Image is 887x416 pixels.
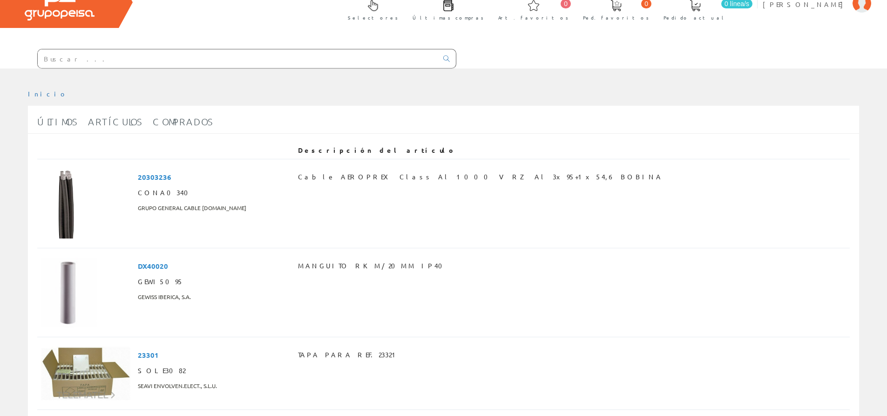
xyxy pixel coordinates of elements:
img: Foto artículo MANGUITO RKM/20MM IP40 (120.39473684211x150) [41,258,97,327]
span: Pedido actual [664,13,727,22]
span: Art. favoritos [498,13,569,22]
span: Selectores [348,13,398,22]
span: SEAVI ENVOLVEN.ELECT., S.L.U. [138,378,217,394]
span: DX40020 [138,258,168,273]
span: MANGUITO RKM/20MM IP40 [298,258,448,273]
img: Foto artículo Cable AEROPREX Class Al 1000 V RZ Al 3x95+1x54,6 BOBINA (112.5x150) [41,169,94,239]
span: Últimas compras [413,13,484,22]
span: SOLE3082 [138,362,185,378]
span: TAPA PARA REF.23321 [298,347,399,362]
input: Buscar ... [38,49,438,68]
span: 20303236 [138,169,171,184]
span: GEWISS IBERICA, S.A. [138,289,191,305]
a: Inicio [28,89,68,98]
img: Foto artículo TAPA PARA REF.23321 (192x114.816) [41,347,130,400]
span: CONA0340 [138,184,194,200]
span: GRUPO GENERAL CABLE [DOMAIN_NAME] [138,200,246,216]
span: GEWI5095 [138,273,183,289]
th: Descripción del artículo [294,142,842,159]
span: Cable AEROPREX Class Al 1000 V RZ Al 3x95+1x54,6 BOBINA [298,169,663,184]
span: 23301 [138,347,159,362]
span: Últimos artículos comprados [37,116,214,127]
span: Ped. favoritos [583,13,649,22]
